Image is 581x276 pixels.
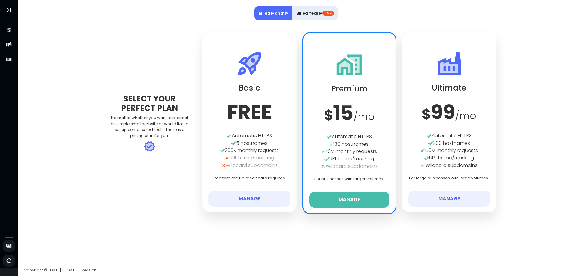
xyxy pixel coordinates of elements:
div: Automatic HTTPS [309,133,390,140]
div: URL frame/masking [408,154,491,161]
div: 50M monthly requests [408,147,491,154]
span: / mo [455,109,476,122]
h3: 15 [309,101,390,125]
button: Billed Yearly-15% [292,6,338,21]
button: Manage [408,191,491,207]
div: Automatic HTTPS [408,132,491,139]
h3: FREE [208,101,291,124]
div: Select Your Perfect Plan [106,94,194,113]
div: 200K monthly requests [208,147,291,154]
span: $ [324,105,333,125]
p: For large businesses with large volumes. [408,175,491,181]
span: -15% [322,11,334,16]
div: Wildcard subdomains [408,162,491,169]
h2: Premium [309,84,390,94]
div: URL frame/masking [208,154,291,161]
div: No matter whether you want to redirect as simple small website or would like to set up complex re... [106,115,194,138]
p: Free forever! No credit card required. [208,175,291,181]
div: 200 hostnames [408,140,491,147]
button: Manage [208,191,291,207]
button: Manage [309,192,390,208]
span: / mo [353,110,375,123]
div: Automatic HTTPS [208,132,291,139]
span: Copyright © [DATE] - [DATE] | Version 1.0.0 [24,267,104,273]
span: $ [422,105,431,124]
div: 30 hostnames [309,141,390,148]
h2: Basic [208,83,291,93]
div: Wildcard subdomains [208,162,291,169]
p: For businesses with larger volumes. [309,176,390,182]
div: Wildcard subdomains [309,163,390,170]
h3: 99 [408,101,491,124]
div: URL frame/masking [309,155,390,162]
div: 5 hostnames [208,140,291,147]
button: Billed Monthly [254,6,293,21]
div: 10M monthly requests [309,148,390,155]
h2: Ultimate [408,83,491,93]
button: Toggle Aside [3,4,15,16]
